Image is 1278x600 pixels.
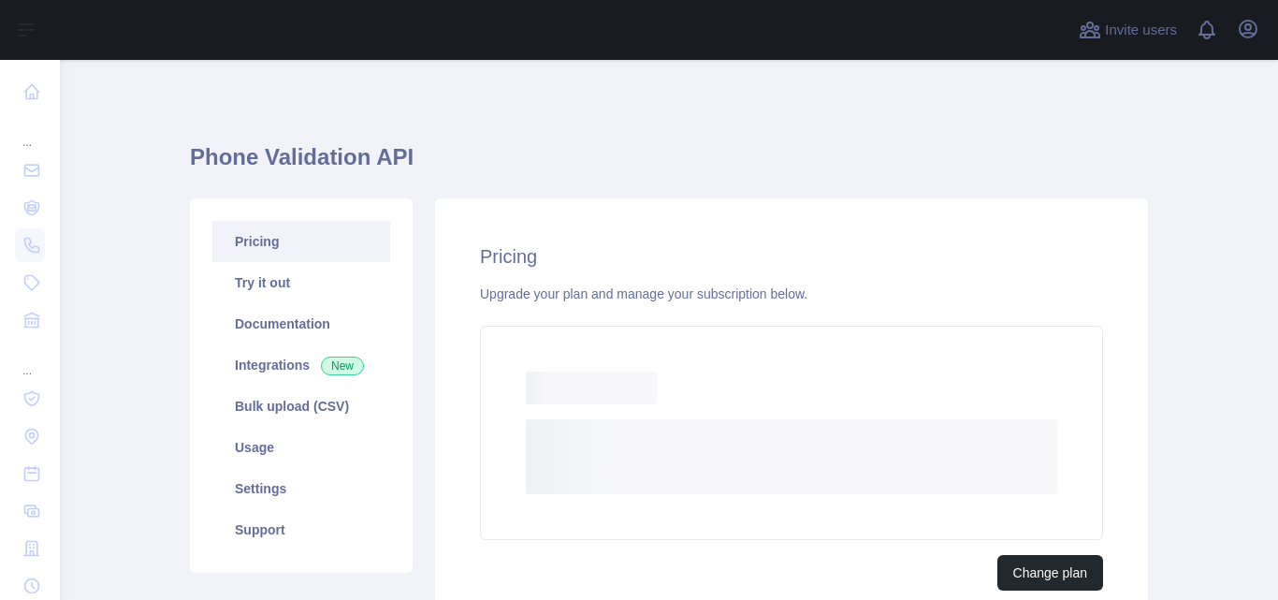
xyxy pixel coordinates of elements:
span: New [321,357,364,375]
div: ... [15,341,45,378]
div: Upgrade your plan and manage your subscription below. [480,285,1103,303]
a: Bulk upload (CSV) [212,386,390,427]
button: Change plan [997,555,1103,591]
a: Try it out [212,262,390,303]
h2: Pricing [480,243,1103,270]
span: Invite users [1105,20,1177,41]
a: Support [212,509,390,550]
div: ... [15,112,45,150]
a: Documentation [212,303,390,344]
a: Integrations New [212,344,390,386]
h1: Phone Validation API [190,142,1148,187]
a: Settings [212,468,390,509]
button: Invite users [1075,15,1181,45]
a: Usage [212,427,390,468]
a: Pricing [212,221,390,262]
